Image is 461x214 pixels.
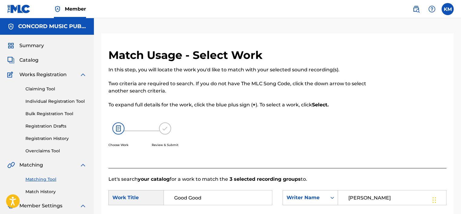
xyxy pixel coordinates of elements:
[19,57,38,64] span: Catalog
[79,71,87,78] img: expand
[7,57,38,64] a: CatalogCatalog
[25,86,87,92] a: Claiming Tool
[312,102,329,108] strong: Select.
[112,122,124,135] img: 26af456c4569493f7445.svg
[19,161,43,169] span: Matching
[433,191,436,209] div: Drag
[18,23,87,30] h5: CONCORD MUSIC PUBLISHING LLC
[152,143,178,147] p: Review & Submit
[431,185,461,214] iframe: Chat Widget
[25,176,87,183] a: Matching Tool
[7,42,15,49] img: Summary
[7,57,15,64] img: Catalog
[138,176,170,182] strong: your catalog
[108,80,369,95] p: Two criteria are required to search. If you do not have The MLC Song Code, click the down arrow t...
[79,202,87,209] img: expand
[410,3,422,15] a: Public Search
[426,3,438,15] div: Help
[19,71,67,78] span: Works Registration
[7,5,31,13] img: MLC Logo
[442,3,454,15] div: User Menu
[444,132,461,181] iframe: Resource Center
[25,189,87,195] a: Match History
[108,143,128,147] p: Choose Work
[7,202,15,209] img: Member Settings
[25,123,87,129] a: Registration Drafts
[25,148,87,154] a: Overclaims Tool
[54,5,61,13] img: Top Rightsholder
[79,161,87,169] img: expand
[65,5,86,12] span: Member
[287,194,323,201] div: Writer Name
[19,202,62,209] span: Member Settings
[413,5,420,13] img: search
[228,176,301,182] strong: 3 selected recording groups
[19,42,44,49] span: Summary
[108,176,446,183] p: Let's search for a work to match the to.
[25,111,87,117] a: Bulk Registration Tool
[159,122,171,135] img: 173f8e8b57e69610e344.svg
[7,161,15,169] img: Matching
[428,5,436,13] img: help
[108,66,369,73] p: In this step, you will locate the work you'd like to match with your selected sound recording(s).
[108,101,369,109] p: To expand full details for the work, click the blue plus sign ( ). To select a work, click
[7,71,15,78] img: Works Registration
[253,102,256,108] strong: +
[108,48,266,62] h2: Match Usage - Select Work
[25,135,87,142] a: Registration History
[25,98,87,105] a: Individual Registration Tool
[7,23,15,30] img: Accounts
[7,42,44,49] a: SummarySummary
